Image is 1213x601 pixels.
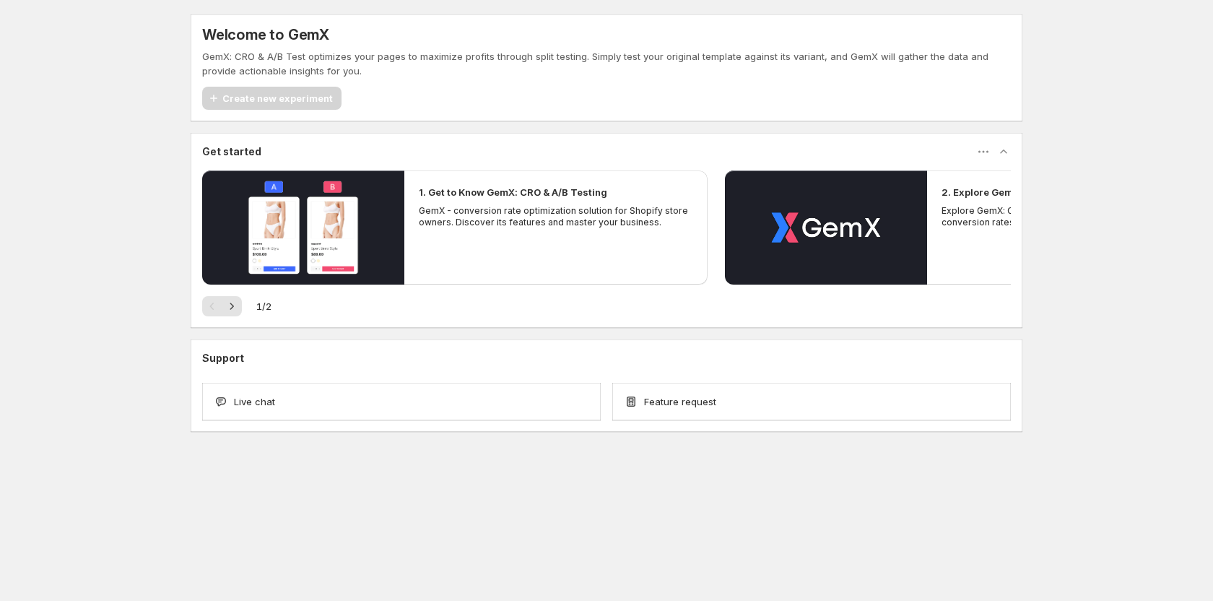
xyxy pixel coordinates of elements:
h3: Get started [202,144,261,159]
button: Play video [202,170,404,285]
span: 1 / 2 [256,299,271,314]
nav: Pagination [202,296,242,316]
h2: 1. Get to Know GemX: CRO & A/B Testing [419,185,607,199]
h5: Welcome to GemX [202,26,329,43]
button: Next [222,296,242,316]
h2: 2. Explore GemX: CRO & A/B Testing Use Cases [942,185,1165,199]
p: GemX: CRO & A/B Test optimizes your pages to maximize profits through split testing. Simply test ... [202,49,1011,78]
button: Play video [725,170,927,285]
span: Feature request [644,394,716,409]
h3: Support [202,351,244,366]
p: GemX - conversion rate optimization solution for Shopify store owners. Discover its features and ... [419,205,693,228]
span: Live chat [234,394,275,409]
